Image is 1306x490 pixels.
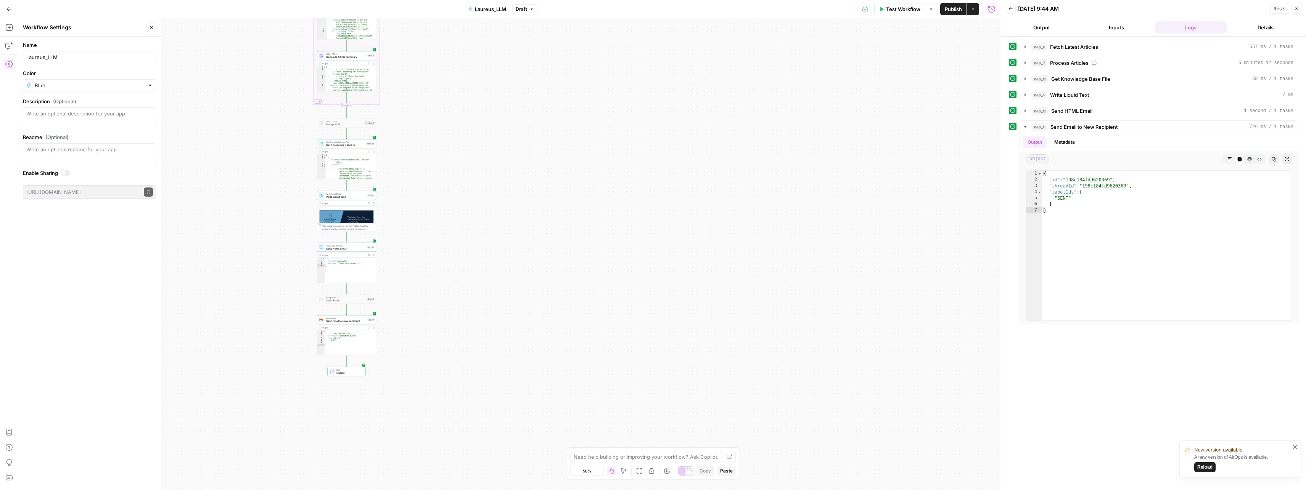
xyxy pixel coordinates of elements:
[346,283,347,294] g: Edge from step_12 to step_5
[346,40,347,51] g: Edge from step_7 to step_8
[583,468,591,474] span: 50%
[1020,41,1298,53] button: 557 ms / 1 tasks
[26,53,153,61] input: Untitled
[1050,59,1089,67] span: Process Articles
[317,260,325,262] div: 2
[367,298,375,301] div: Step 5
[326,296,366,299] span: Integration
[326,120,363,123] span: LLM · GPT-4.1
[317,191,376,231] div: Write Liquid TextWrite Liquid TextStep 4Output**** **** ****This output is too large & has been a...
[516,6,527,13] span: Draft
[1026,207,1042,213] div: 7
[475,5,506,13] span: Laureus_LLM
[317,341,325,344] div: 6
[317,330,325,332] div: 1
[1026,171,1042,177] div: 1
[1020,73,1298,85] button: 58 ms / 1 tasks
[317,154,326,156] div: 1
[1026,154,1049,164] span: object
[1026,183,1042,189] div: 3
[326,123,363,127] span: Prompt LLM
[336,371,362,375] span: Output
[323,165,326,168] span: Toggle code folding, rows 5 through 11
[512,4,537,14] button: Draft
[317,344,325,346] div: 7
[317,84,326,116] div: 5
[367,246,375,249] div: Step 12
[346,107,347,118] g: Edge from step_7-iteration-end to step_1
[1050,91,1089,99] span: Write Liquid Text
[23,98,156,105] label: Description
[322,150,366,153] div: Output
[317,159,326,163] div: 3
[874,3,925,15] button: Test Workflow
[317,75,326,77] div: 3
[1020,89,1298,101] button: 7 ms
[317,139,376,179] div: Get Knowledge Base FileGet Knowledge Base FileStep 13Output[ { "document_name":"Laureus email Hea...
[23,169,156,177] label: Enable Sharing
[1250,43,1293,50] span: 557 ms / 1 tasks
[463,3,511,15] button: Laureus_LLM
[317,243,376,283] div: Run Code · PythonSend HTML EmailStep 12Output{ "status":"success", "message":"Email sent successf...
[322,326,366,329] div: Output
[1026,189,1042,195] div: 4
[23,41,156,49] label: Name
[720,468,733,474] span: Paste
[317,339,325,341] div: 5
[717,466,736,476] button: Paste
[323,66,326,68] span: Toggle code folding, rows 1 through 20
[336,368,362,372] span: End
[317,39,327,69] div: 6
[1270,4,1289,14] button: Reset
[1031,91,1047,99] span: step_4
[1006,21,1078,34] button: Output
[317,51,376,91] div: LLM · GPT-4.1Generate Article SummaryStep 8Output{ "article_title":"Hounslow’s Celebration of You...
[317,168,326,213] div: 6
[1023,136,1047,148] button: Output
[317,337,325,339] div: 4
[323,163,326,165] span: Toggle code folding, rows 4 through 12
[696,466,714,476] button: Copy
[1026,195,1042,201] div: 5
[1282,91,1293,98] span: 7 ms
[322,62,366,65] div: Output
[322,258,325,260] span: Toggle code folding, rows 1 through 4
[35,82,145,89] input: Blue
[23,69,156,77] label: Color
[322,330,325,332] span: Toggle code folding, rows 1 through 7
[317,30,327,39] div: 5
[367,194,375,197] div: Step 4
[317,295,376,304] div: IntegrationSend EmailStep 5
[1031,123,1047,131] span: step_11
[317,68,326,75] div: 2
[317,264,325,267] div: 4
[367,54,375,58] div: Step 8
[1037,189,1042,195] span: Toggle code folding, rows 4 through 6
[317,156,326,159] div: 2
[45,133,69,141] span: (Optional)
[317,258,325,260] div: 1
[317,165,326,168] div: 5
[317,66,326,68] div: 1
[317,332,325,335] div: 2
[322,202,366,205] div: Output
[1051,75,1110,83] span: Get Knowledge Base File
[1031,75,1048,83] span: step_13
[317,262,325,264] div: 3
[322,254,366,257] div: Output
[326,143,365,147] span: Get Knowledge Base File
[323,156,326,159] span: Toggle code folding, rows 2 through 13
[1020,105,1298,117] button: 1 second / 1 tasks
[320,318,323,322] img: gmail%20(1).png
[945,5,962,13] span: Publish
[346,304,347,315] g: Edge from step_5 to step_11
[326,299,366,303] span: Send Email
[1194,446,1242,454] span: New version available
[322,337,325,339] span: Toggle code folding, rows 4 through 6
[317,163,326,165] div: 4
[346,179,347,191] g: Edge from step_13 to step_4
[326,244,365,247] span: Run Code · Python
[326,195,366,199] span: Write Liquid Text
[346,355,347,367] g: Edge from step_11 to end
[1274,5,1286,12] span: Reset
